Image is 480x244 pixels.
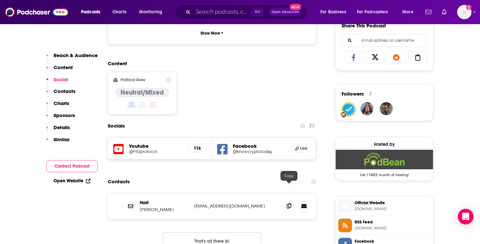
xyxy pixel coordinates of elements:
[112,8,126,17] span: Charts
[193,7,251,17] input: Search podcasts, credits, & more...
[108,60,311,67] h2: Content
[408,51,427,63] a: Copy Link
[344,51,363,63] a: Share on Facebook
[380,102,393,115] img: xeniar
[140,200,189,206] p: Host
[233,149,287,154] a: @knowcryptotoday
[108,7,130,17] a: Charts
[423,7,434,18] a: Show notifications dropdown
[357,8,388,17] span: For Podcasters
[338,199,430,213] a: Official Website[DOMAIN_NAME]
[342,23,386,29] h3: Share This Podcast
[129,149,183,154] a: @FIOprotocol
[54,100,69,106] p: Charts
[458,209,473,224] div: Open Intercom Messenger
[336,150,433,169] img: Podbean Deal: Get 1 FREE month of hosting!
[46,52,98,64] button: Reach & Audience
[280,171,297,181] div: Copy
[113,27,311,39] button: Show More
[251,8,264,16] span: ⌘ K
[54,136,70,143] p: Similar
[140,207,189,212] p: [PERSON_NAME]
[360,102,374,115] img: susan2pumpkin
[81,8,100,17] span: Podcasts
[129,143,183,149] h5: Youtube
[457,5,472,19] span: Logged in as melrosepr
[233,143,287,149] h5: Facebook
[336,150,433,176] a: Podbean Deal: Get 1 FREE month of hosting!
[336,169,433,177] span: Get 1 FREE month of hosting!
[336,142,433,147] div: Hosted by
[54,76,68,83] p: Social
[340,111,347,118] img: User Badge Icon
[108,120,125,132] h2: Socials
[54,64,73,70] p: Content
[466,5,472,10] svg: Add a profile image
[54,178,90,184] a: Open Website
[54,124,70,130] p: Details
[457,5,472,19] img: User Profile
[355,226,430,231] span: feed.podbean.com
[120,88,164,97] h4: Neutral/Mixed
[46,112,75,124] button: Sponsors
[402,8,413,17] span: More
[457,5,472,19] button: Show profile menu
[355,200,430,206] span: Official Website
[366,51,385,63] a: Share on X/Twitter
[269,8,302,16] button: Open AdvancedNew
[108,175,130,188] h2: Contacts
[353,7,398,17] button: open menu
[342,103,355,116] img: alisyad11ali
[272,10,299,14] span: Open Advanced
[194,145,201,151] h5: 11k
[355,206,430,211] span: knowcrypto.podbean.com
[120,78,145,82] h2: Political Skew
[46,124,70,136] button: Details
[46,64,73,76] button: Content
[320,8,346,17] span: For Business
[46,160,98,172] button: Contact Podcast
[439,7,449,18] a: Show notifications dropdown
[181,5,313,20] div: Search podcasts, credits, & more...
[46,76,68,88] button: Social
[292,144,311,153] a: Link
[369,91,372,97] div: 3
[300,146,308,151] span: Link
[46,100,69,112] button: Charts
[54,52,98,58] p: Reach & Audience
[54,112,75,118] p: Sponsors
[355,219,430,225] span: RSS Feed
[5,6,68,18] img: Podchaser - Follow, Share and Rate Podcasts
[194,203,279,209] p: [EMAIL_ADDRESS][DOMAIN_NAME]
[135,7,171,17] button: open menu
[54,88,75,94] p: Contacts
[342,34,427,47] div: Search followers
[76,7,109,17] button: open menu
[46,136,70,148] button: Similar
[347,34,422,47] input: Email address or username...
[338,219,430,232] a: RSS Feed[DOMAIN_NAME]
[398,7,422,17] button: open menu
[200,31,220,36] p: Show More
[139,8,162,17] span: Monitoring
[290,4,301,10] span: New
[316,7,354,17] button: open menu
[342,91,364,97] span: Followers
[46,88,75,100] button: Contacts
[387,51,406,63] a: Share on Reddit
